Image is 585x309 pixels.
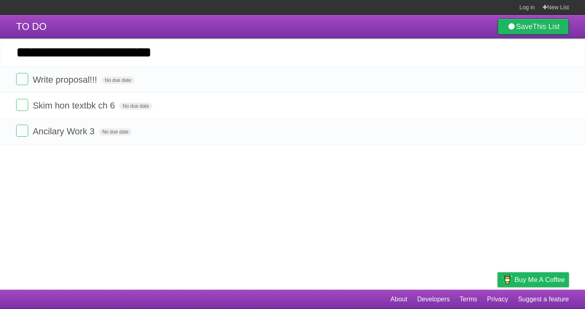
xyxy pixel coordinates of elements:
img: Buy me a coffee [502,273,512,286]
span: No due date [119,102,152,110]
span: Skim hon textbk ch 6 [33,100,117,111]
label: Done [16,125,28,137]
a: Buy me a coffee [498,272,569,287]
span: TO DO [16,21,47,32]
span: No due date [102,77,134,84]
b: This List [533,23,560,31]
a: SaveThis List [498,19,569,35]
label: Done [16,73,28,85]
span: Buy me a coffee [514,273,565,287]
a: Suggest a feature [518,292,569,307]
span: No due date [99,128,132,136]
label: Done [16,99,28,111]
a: Privacy [487,292,508,307]
span: Write proposal!!! [33,75,99,85]
a: About [390,292,407,307]
a: Terms [460,292,477,307]
a: Developers [417,292,450,307]
span: Ancilary Work 3 [33,126,97,136]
